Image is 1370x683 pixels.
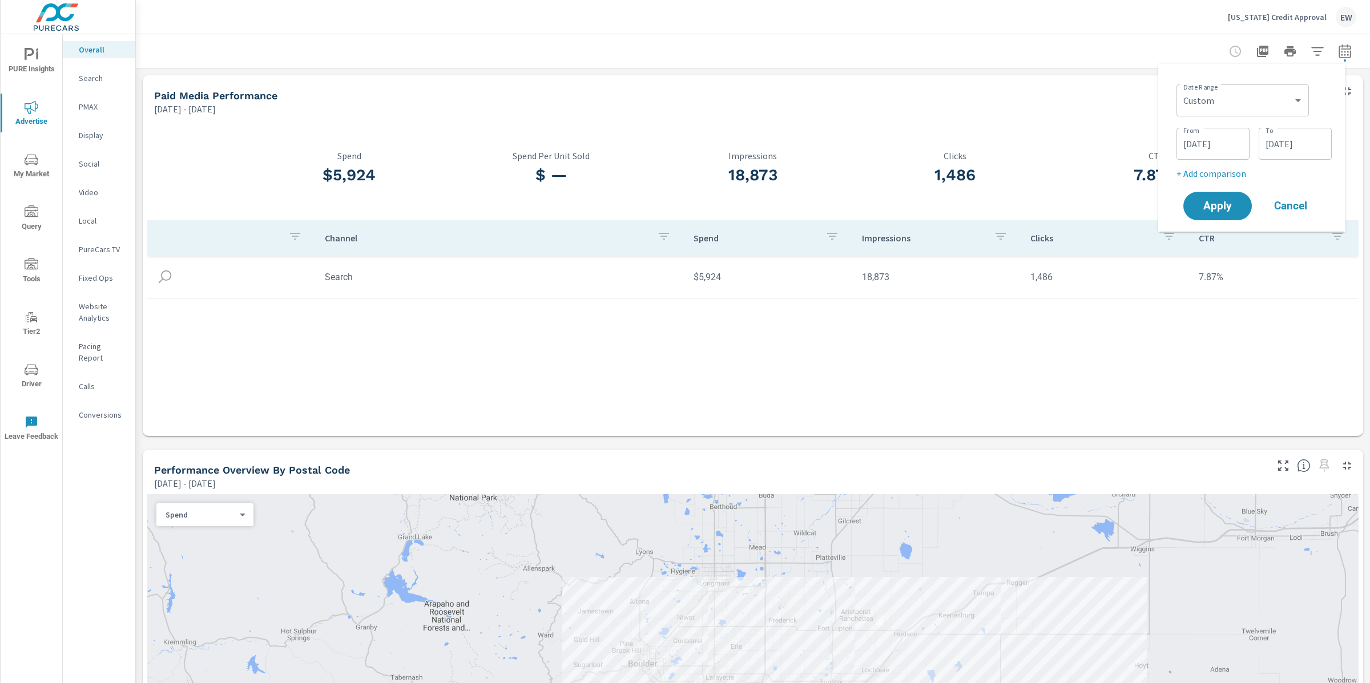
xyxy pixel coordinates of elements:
div: Fixed Ops [63,269,135,286]
div: PMAX [63,98,135,115]
div: nav menu [1,34,62,454]
p: PureCars TV [79,244,126,255]
div: Local [63,212,135,229]
h3: 1,486 [854,165,1056,185]
div: Conversions [63,406,135,423]
p: Conversions [79,409,126,421]
span: Tier2 [4,310,59,338]
span: Leave Feedback [4,415,59,443]
span: Tools [4,258,59,286]
p: Calls [79,381,126,392]
p: Overall [79,44,126,55]
p: PMAX [79,101,126,112]
td: Search [316,262,684,292]
p: [DATE] - [DATE] [154,102,216,116]
h3: 7.87% [1055,165,1258,185]
p: Impressions [862,232,985,244]
p: Local [79,215,126,227]
p: Clicks [1030,232,1153,244]
button: "Export Report to PDF" [1251,40,1274,63]
span: My Market [4,153,59,181]
div: Display [63,127,135,144]
p: CTR [1199,232,1321,244]
div: Website Analytics [63,298,135,326]
p: Social [79,158,126,169]
p: Spend Per Unit Sold [450,151,652,161]
p: + Add comparison [1176,167,1332,180]
span: Driver [4,363,59,391]
button: Select Date Range [1333,40,1356,63]
button: Minimize Widget [1338,456,1356,475]
td: 1,486 [1021,262,1190,292]
button: Apply [1183,192,1252,220]
div: Calls [63,378,135,395]
p: CTR [1055,151,1258,161]
span: Select a preset date range to save this widget [1315,456,1333,475]
p: Channel [325,232,648,244]
p: Search [79,72,126,84]
div: Pacing Report [63,338,135,366]
p: Display [79,130,126,141]
h3: 18,873 [652,165,854,185]
button: Cancel [1256,192,1325,220]
span: Cancel [1268,201,1313,211]
p: Spend [248,151,450,161]
span: Advertise [4,100,59,128]
td: $5,924 [684,262,853,292]
p: [DATE] - [DATE] [154,476,216,490]
p: Pacing Report [79,341,126,363]
h3: $ — [450,165,652,185]
p: Fixed Ops [79,272,126,284]
div: Video [63,184,135,201]
span: Understand performance data by postal code. Individual postal codes can be selected and expanded ... [1297,459,1311,472]
span: Apply [1195,201,1240,211]
div: Social [63,155,135,172]
p: Video [79,187,126,198]
h5: Performance Overview By Postal Code [154,464,350,476]
img: icon-search.svg [156,268,174,285]
button: Apply Filters [1306,40,1329,63]
p: Spend [166,510,235,520]
div: Spend [156,510,244,520]
div: Search [63,70,135,87]
p: Website Analytics [79,301,126,324]
h3: $5,924 [248,165,450,185]
div: EW [1336,7,1356,27]
h5: Paid Media Performance [154,90,277,102]
p: Spend [694,232,816,244]
td: 18,873 [853,262,1021,292]
p: [US_STATE] Credit Approval [1228,12,1327,22]
p: Clicks [854,151,1056,161]
p: Impressions [652,151,854,161]
span: PURE Insights [4,48,59,76]
div: Overall [63,41,135,58]
button: Make Fullscreen [1274,456,1292,475]
span: Query [4,205,59,233]
td: 7.87% [1190,262,1358,292]
div: PureCars TV [63,241,135,258]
